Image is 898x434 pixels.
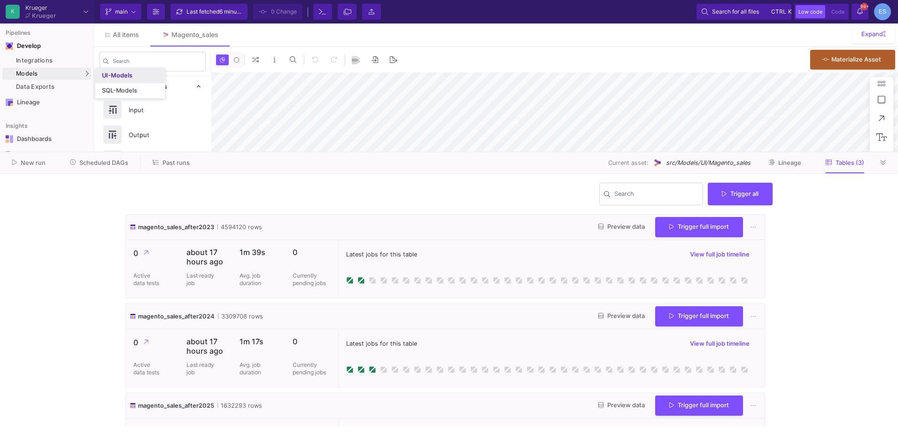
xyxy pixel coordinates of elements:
[6,151,13,159] img: Navigation icon
[669,312,729,319] span: Trigger full import
[2,132,91,147] a: Navigation iconDashboards
[778,159,801,166] span: Lineage
[2,81,91,93] a: Data Exports
[2,54,91,67] a: Integrations
[186,337,224,356] p: about 17 hours ago
[123,103,188,117] div: Input
[17,135,78,143] div: Dashboards
[831,56,881,63] span: Materialize Asset
[16,70,38,77] span: Models
[860,3,868,10] span: 99+
[608,158,649,167] span: Current asset:
[130,312,136,321] img: icon
[17,99,78,106] div: Lineage
[346,339,417,348] span: Latest jobs for this table
[682,248,757,262] button: View full job timeline
[141,155,201,170] button: Past runs
[771,6,786,17] span: ctrl
[828,5,847,18] button: Code
[591,309,652,324] button: Preview data
[768,6,786,17] button: ctrlk
[6,99,13,106] img: Navigation icon
[346,250,417,259] span: Latest jobs for this table
[217,401,262,410] span: 1632293 rows
[16,57,89,64] div: Integrations
[6,42,13,50] img: Navigation icon
[102,87,137,94] div: SQL-Models
[138,223,214,232] span: magento_sales_after2023
[810,50,895,70] button: Materialize Asset
[757,155,813,170] button: Lineage
[708,183,773,205] button: Trigger all
[79,159,128,166] span: Scheduled DAGs
[21,159,46,166] span: New run
[722,190,759,197] span: Trigger all
[836,159,864,166] span: Tables (3)
[293,248,331,257] p: 0
[655,306,743,326] button: Trigger full import
[133,337,171,349] p: 0
[95,68,165,83] a: UI-Models
[186,361,215,376] p: Last ready job
[655,395,743,416] button: Trigger full import
[218,312,263,321] span: 3309708 rows
[814,155,875,170] button: Tables (3)
[138,312,215,321] span: magento_sales_after2024
[217,223,262,232] span: 4594120 rows
[591,398,652,413] button: Preview data
[113,31,139,39] span: All items
[796,5,825,18] button: Low code
[598,223,645,230] span: Preview data
[831,8,844,15] span: Code
[788,6,792,17] span: k
[171,31,218,39] div: Magento_sales
[163,159,190,166] span: Past runs
[591,220,652,234] button: Preview data
[598,312,645,319] span: Preview data
[240,361,268,376] p: Avg. job duration
[712,5,759,19] span: Search for all files
[240,337,278,346] p: 1m 17s
[133,248,171,259] p: 0
[138,401,214,410] span: magento_sales_after2025
[25,5,56,11] div: Krueger
[697,4,791,20] button: Search for all filesctrlk
[598,402,645,409] span: Preview data
[2,39,91,54] mat-expansion-panel-header: Navigation iconDevelop
[130,401,136,410] img: icon
[186,272,215,287] p: Last ready job
[186,248,224,266] p: about 17 hours ago
[17,42,31,50] div: Develop
[102,72,132,79] div: UI-Models
[219,8,256,15] span: 6 minutes ago
[113,60,202,66] input: Search
[669,223,729,230] span: Trigger full import
[170,4,248,20] button: Last fetched6 minutes ago
[162,31,170,39] img: Tab icon
[240,248,278,257] p: 1m 39s
[852,4,868,20] button: 99+
[1,155,57,170] button: New run
[874,3,891,20] div: ES
[690,340,750,347] span: View full job timeline
[2,147,91,163] a: Navigation iconWidgets
[682,337,757,351] button: View full job timeline
[293,361,331,376] p: Currently pending jobs
[871,3,891,20] button: ES
[240,272,268,287] p: Avg. job duration
[59,155,140,170] button: Scheduled DAGs
[95,83,165,98] a: SQL-Models
[17,151,78,159] div: Widgets
[123,128,188,142] div: Output
[32,13,56,19] div: Krueger
[100,4,141,20] button: main
[16,83,89,91] div: Data Exports
[655,217,743,237] button: Trigger full import
[94,122,211,147] button: Output
[2,95,91,110] a: Navigation iconLineage
[94,97,211,122] button: Input
[133,272,162,287] p: Active data tests
[798,8,822,15] span: Low code
[293,337,331,346] p: 0
[115,5,128,19] span: main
